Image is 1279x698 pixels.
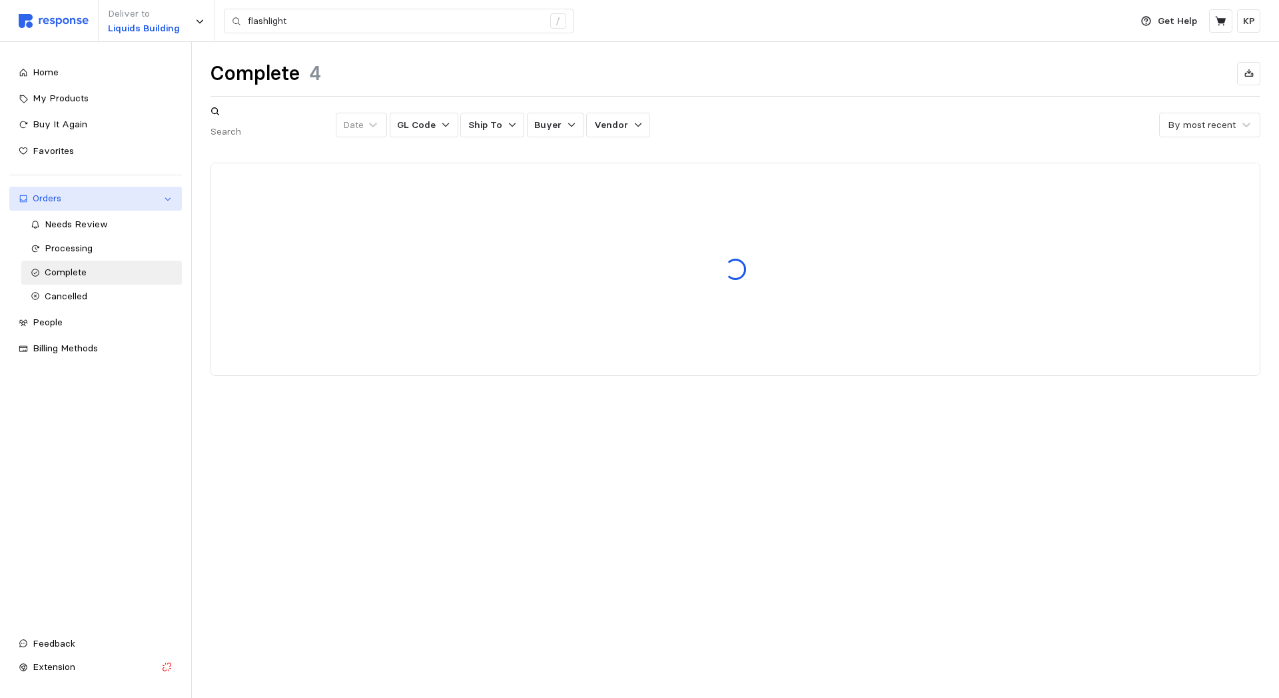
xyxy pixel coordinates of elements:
[468,118,502,133] p: Ship To
[9,139,182,163] a: Favorites
[9,61,182,85] a: Home
[33,661,75,673] span: Extension
[390,113,458,138] button: GL Code
[9,187,182,211] a: Orders
[9,337,182,361] a: Billing Methods
[1243,14,1255,29] p: KP
[33,145,74,157] span: Favorites
[211,61,300,87] h1: Complete
[33,191,159,206] div: Orders
[19,14,89,28] img: svg%3e
[9,87,182,111] a: My Products
[33,118,87,130] span: Buy It Again
[534,118,562,133] p: Buyer
[33,66,59,78] span: Home
[33,637,75,649] span: Feedback
[1168,118,1236,132] div: By most recent
[21,237,183,261] a: Processing
[21,213,183,237] a: Needs Review
[550,13,566,29] div: /
[9,311,182,335] a: People
[21,285,183,309] a: Cancelled
[108,21,180,36] p: Liquids Building
[586,113,650,138] button: Vendor
[33,316,63,328] span: People
[33,342,98,354] span: Billing Methods
[21,261,183,285] a: Complete
[594,118,628,133] p: Vendor
[211,120,333,144] input: Search
[33,92,89,104] span: My Products
[1237,9,1260,33] button: KP
[9,632,182,656] button: Feedback
[9,113,182,137] a: Buy It Again
[343,118,364,132] div: Date
[45,266,87,278] span: Complete
[397,118,436,133] p: GL Code
[460,113,524,138] button: Ship To
[108,7,180,21] p: Deliver to
[45,218,108,230] span: Needs Review
[527,113,584,138] button: Buyer
[309,61,321,87] h1: 4
[45,290,87,302] span: Cancelled
[1158,14,1197,29] p: Get Help
[9,655,182,679] button: Extension
[45,242,93,254] span: Processing
[1133,9,1205,34] button: Get Help
[248,9,543,33] input: Search for a product name or SKU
